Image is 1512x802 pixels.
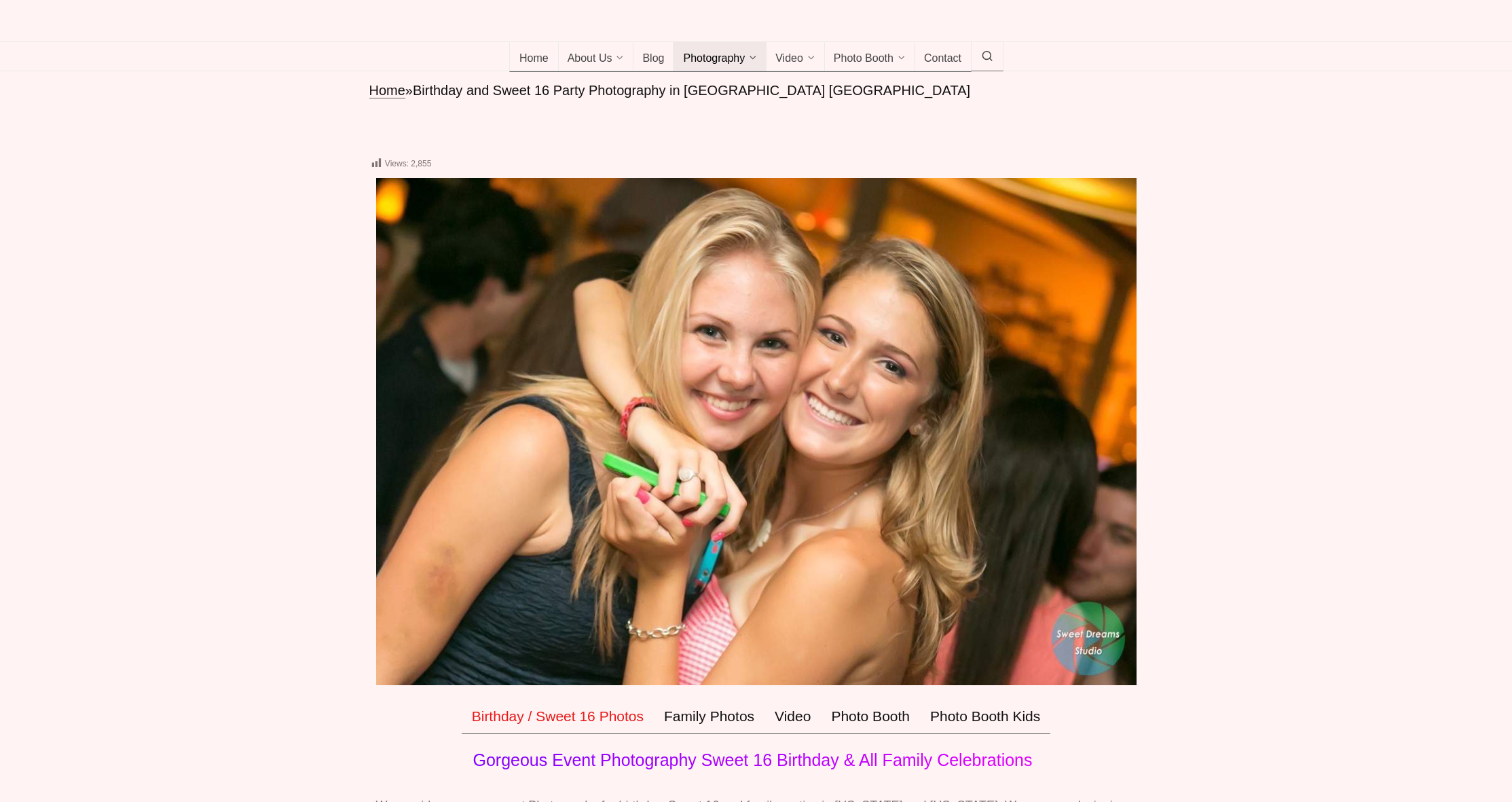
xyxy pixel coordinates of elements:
[376,178,1137,685] img: best sweet 16 photographer photography birthday party nj
[413,83,970,98] span: Birthday and Sweet 16 Party Photography in [GEOGRAPHIC_DATA] [GEOGRAPHIC_DATA]
[633,42,674,72] a: Blog
[834,52,893,66] span: Photo Booth
[568,52,612,66] span: About Us
[920,699,1050,734] a: Photo Booth Kids
[369,81,1143,100] nav: breadcrumbs
[385,159,409,168] span: Views:
[405,83,413,98] span: »
[766,42,825,72] a: Video
[775,52,803,66] span: Video
[411,159,431,168] span: 2,855
[924,52,961,66] span: Contact
[824,42,915,72] a: Photo Booth
[654,699,764,734] a: Family Photos
[674,42,767,72] a: Photography
[462,699,654,734] a: Birthday / Sweet 16 Photos
[915,42,972,72] a: Contact
[473,750,1032,769] span: Gorgeous Event Photography Sweet 16 Birthday & All Family Celebrations
[509,42,559,72] a: Home
[764,699,821,734] a: Video
[519,52,549,66] span: Home
[683,52,745,66] span: Photography
[642,52,664,66] span: Blog
[369,83,405,98] a: Home
[821,699,920,734] a: Photo Booth
[558,42,634,72] a: About Us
